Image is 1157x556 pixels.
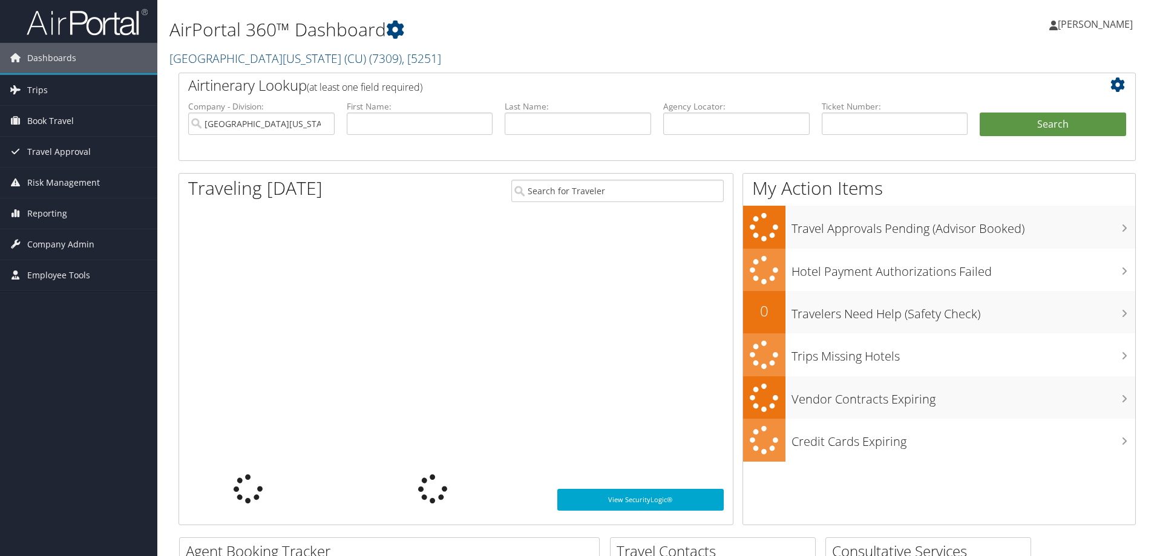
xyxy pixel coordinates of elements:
span: , [ 5251 ] [402,50,441,67]
h1: My Action Items [743,175,1135,201]
h2: Airtinerary Lookup [188,75,1046,96]
h3: Travel Approvals Pending (Advisor Booked) [792,214,1135,237]
a: [PERSON_NAME] [1049,6,1145,42]
a: Hotel Payment Authorizations Failed [743,249,1135,292]
span: ( 7309 ) [369,50,402,67]
a: Travel Approvals Pending (Advisor Booked) [743,206,1135,249]
img: airportal-logo.png [27,8,148,36]
a: [GEOGRAPHIC_DATA][US_STATE] (CU) [169,50,441,67]
a: Credit Cards Expiring [743,419,1135,462]
label: Agency Locator: [663,100,810,113]
span: Risk Management [27,168,100,198]
h3: Vendor Contracts Expiring [792,385,1135,408]
span: Company Admin [27,229,94,260]
input: Search for Traveler [511,180,724,202]
h1: Traveling [DATE] [188,175,323,201]
h3: Travelers Need Help (Safety Check) [792,299,1135,322]
a: View SecurityLogic® [557,489,724,511]
h3: Hotel Payment Authorizations Failed [792,257,1135,280]
h3: Credit Cards Expiring [792,427,1135,450]
h2: 0 [743,301,785,321]
label: Last Name: [505,100,651,113]
button: Search [980,113,1126,137]
label: First Name: [347,100,493,113]
span: Travel Approval [27,137,91,167]
h1: AirPortal 360™ Dashboard [169,17,820,42]
label: Ticket Number: [822,100,968,113]
a: Vendor Contracts Expiring [743,376,1135,419]
label: Company - Division: [188,100,335,113]
span: Employee Tools [27,260,90,290]
a: 0Travelers Need Help (Safety Check) [743,291,1135,333]
a: Trips Missing Hotels [743,333,1135,376]
span: Book Travel [27,106,74,136]
h3: Trips Missing Hotels [792,342,1135,365]
span: (at least one field required) [307,80,422,94]
span: Dashboards [27,43,76,73]
span: Reporting [27,198,67,229]
span: Trips [27,75,48,105]
span: [PERSON_NAME] [1058,18,1133,31]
